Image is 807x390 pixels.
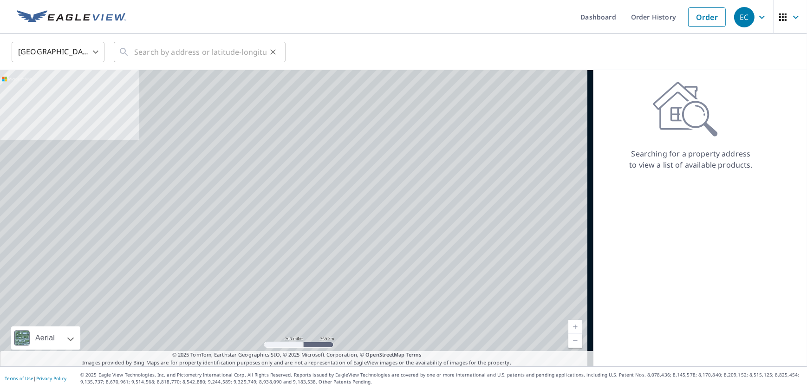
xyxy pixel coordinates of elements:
a: OpenStreetMap [365,351,404,358]
a: Terms of Use [5,375,33,382]
a: Privacy Policy [36,375,66,382]
p: © 2025 Eagle View Technologies, Inc. and Pictometry International Corp. All Rights Reserved. Repo... [80,371,802,385]
a: Terms [406,351,422,358]
p: | [5,376,66,381]
div: EC [734,7,755,27]
p: Searching for a property address to view a list of available products. [629,148,753,170]
div: Aerial [11,326,80,350]
button: Clear [267,45,280,58]
a: Current Level 5, Zoom In [568,320,582,334]
div: Aerial [33,326,58,350]
img: EV Logo [17,10,126,24]
a: Order [688,7,726,27]
input: Search by address or latitude-longitude [134,39,267,65]
a: Current Level 5, Zoom Out [568,334,582,348]
div: [GEOGRAPHIC_DATA] [12,39,104,65]
span: © 2025 TomTom, Earthstar Geographics SIO, © 2025 Microsoft Corporation, © [172,351,422,359]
